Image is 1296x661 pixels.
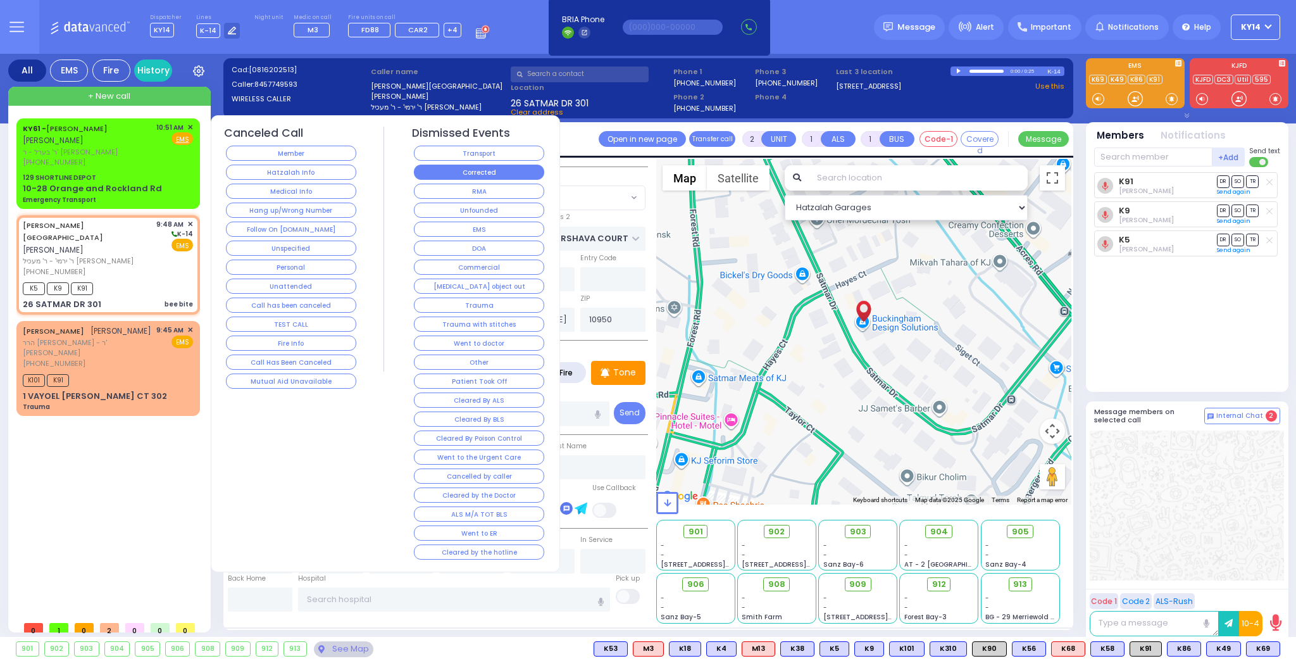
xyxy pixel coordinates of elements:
label: Lines [196,14,240,22]
span: K-14 [170,229,193,239]
button: Map camera controls [1040,419,1065,444]
button: [MEDICAL_DATA] object out [414,279,544,294]
span: [PERSON_NAME] [23,244,84,255]
span: - [742,541,745,550]
div: M3 [633,641,664,657]
button: Show street map [663,165,707,191]
input: Search location [809,165,1028,191]
span: Sanz Bay-5 [661,612,701,622]
button: Send [614,402,645,424]
label: Fire [549,365,584,381]
div: 912 [256,642,278,656]
div: K49 [1206,641,1241,657]
span: - [661,550,664,560]
div: 903 [75,642,99,656]
a: 595 [1252,75,1271,84]
span: - [823,550,827,560]
h4: Canceled Call [224,127,303,140]
span: - [661,541,664,550]
a: Send again [1217,188,1250,196]
div: K5 [819,641,849,657]
div: 129 SHORTLINE DEPOT [23,173,96,182]
span: ר' בערל - ר' [PERSON_NAME] [23,147,152,158]
button: Member [226,146,356,161]
span: - [661,603,664,612]
div: K56 [1012,641,1046,657]
a: K49 [1108,75,1126,84]
a: [PERSON_NAME] [23,326,84,336]
button: Call Has Been Canceled [226,355,356,370]
div: 902 [45,642,69,656]
button: Cleared by the hotline [414,545,544,560]
span: ✕ [187,122,193,133]
div: BLS [594,641,628,657]
span: 913 [1013,578,1027,591]
button: Code-1 [919,131,957,147]
span: 26 SATMAR DR 301 [511,97,589,107]
label: P Last Name [545,441,587,451]
button: KY14 [1231,15,1280,40]
span: - [823,541,827,550]
span: [STREET_ADDRESS][PERSON_NAME] [661,560,780,569]
div: BLS [854,641,884,657]
div: BLS [819,641,849,657]
span: 906 [687,578,704,591]
span: 0 [125,623,144,633]
button: BUS [880,131,914,147]
span: [PERSON_NAME] [90,325,151,336]
span: 2 [100,623,119,633]
div: EMS [50,60,88,82]
span: TR [1246,205,1259,217]
div: 0:00 [1010,64,1021,79]
button: +Add [1212,148,1245,167]
button: Unattended [226,279,356,294]
div: See map [314,641,373,657]
button: Hatzalah Info [226,165,356,180]
img: Google [659,488,701,505]
a: [PERSON_NAME] [23,123,108,134]
div: K90 [972,641,1007,657]
span: TR [1246,175,1259,187]
button: Internal Chat 2 [1204,408,1280,424]
span: ✕ [187,325,193,336]
div: K68 [1051,641,1085,657]
div: K18 [669,641,701,657]
div: K91 [1130,641,1162,657]
button: Cleared By BLS [414,412,544,427]
span: [PHONE_NUMBER] [23,267,85,277]
div: BLS [706,641,737,657]
button: Hang up/Wrong Number [226,203,356,218]
label: Pick up [616,574,640,584]
a: DC3 [1214,75,1233,84]
span: 1 [49,623,68,633]
span: 10:51 AM [156,123,184,132]
div: K38 [780,641,814,657]
label: [PHONE_NUMBER] [673,103,736,113]
span: - [742,593,745,603]
span: Sanz Bay-6 [823,560,864,569]
label: [PERSON_NAME][GEOGRAPHIC_DATA] [371,81,506,92]
button: Trauma with stitches [414,317,544,332]
div: 913 [284,642,306,656]
label: [PERSON_NAME] [371,91,506,102]
button: Commercial [414,260,544,275]
a: Util [1235,75,1251,84]
button: TEST CALL [226,317,356,332]
label: Location [511,82,670,93]
label: KJFD [1190,63,1288,72]
div: K69 [1246,641,1280,657]
span: AT - 2 [GEOGRAPHIC_DATA] [904,560,998,569]
span: Send text [1249,146,1280,156]
a: K91 [1119,177,1133,186]
label: [PHONE_NUMBER] [673,78,736,87]
a: K86 [1128,75,1145,84]
span: Sanz Bay-4 [985,560,1026,569]
span: 2 [1266,410,1277,422]
a: Send again [1217,246,1250,254]
div: K58 [1090,641,1125,657]
div: Emergency Transport [23,195,96,205]
span: K-14 [196,23,220,38]
button: Cancelled by caller [414,469,544,484]
div: K53 [594,641,628,657]
a: Use this [1035,81,1064,92]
